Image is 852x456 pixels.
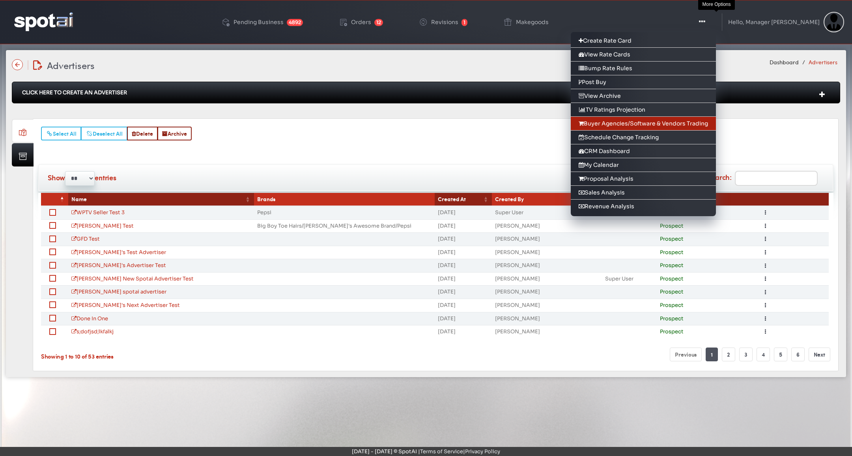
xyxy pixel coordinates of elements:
[571,144,716,158] a: CRM Dashboard
[431,19,458,25] div: Revisions
[48,171,116,186] label: Show entries
[492,325,602,338] td: [PERSON_NAME]
[41,347,366,363] div: Showing 1 to 10 of 53 entries
[435,325,492,338] td: [DATE]
[492,246,602,259] td: [PERSON_NAME]
[657,314,701,324] div: Prospect
[41,127,81,140] button: Select All
[435,232,492,246] td: [DATE]
[707,171,818,186] label: Search:
[71,249,166,256] a: [PERSON_NAME]'s Test Advertiser
[71,275,194,282] a: [PERSON_NAME] New Spotai Advertiser Test
[435,193,492,206] th: Created At: activate to sort column ascending
[704,193,829,206] th: &nbsp;
[571,186,716,200] a: Sales Analysis
[571,172,716,186] a: Proposal Analysis
[435,312,492,325] td: [DATE]
[657,221,701,232] div: Prospect
[657,287,701,297] div: Prospect
[571,75,716,89] a: Post Buy
[12,82,840,103] div: Click Here To Create An Advertiser
[71,302,180,308] a: [PERSON_NAME]'s Next Advertiser Test
[657,327,701,337] div: Prospect
[419,17,428,27] img: change-circle.png
[800,58,837,66] li: Advertisers
[71,328,114,335] a: s;dofjsd;lkfalkj
[770,58,799,66] a: Dashboard
[571,131,716,144] a: Schedule Change Tracking
[571,117,716,131] a: Buyer Agencies/Software & Vendors Trading
[657,260,701,271] div: Prospect
[571,200,716,213] a: Revenue Analysis
[706,348,718,361] a: 1
[602,272,654,286] td: Super User
[728,19,820,25] div: Hello, Manager [PERSON_NAME]
[824,12,844,32] img: Sterling Cooper & Partners
[127,127,158,140] button: Delete
[157,127,192,140] button: Archive
[435,246,492,259] td: [DATE]
[657,247,701,258] div: Prospect
[287,19,303,26] span: 4892
[420,448,463,455] a: Terms of Service
[461,19,467,26] span: 1
[492,259,602,272] td: [PERSON_NAME]
[571,34,716,48] a: Create Rate Card
[254,193,435,206] th: Brands
[435,259,492,272] td: [DATE]
[492,312,602,325] td: [PERSON_NAME]
[412,5,474,39] a: Revisions 1
[492,272,602,286] td: [PERSON_NAME]
[68,193,254,206] th: Name: activate to sort column ascending
[492,206,602,219] td: Super User
[71,235,100,242] a: GFD Test
[735,171,818,186] input: Search:
[71,209,125,216] a: WPTV Seller Test 3
[215,5,309,39] a: Pending Business 4892
[492,299,602,312] td: [PERSON_NAME]
[492,285,602,299] td: [PERSON_NAME]
[33,60,42,70] img: edit-document.svg
[492,219,602,233] td: [PERSON_NAME]
[47,58,95,72] span: Advertisers
[809,348,830,361] a: Next
[497,5,555,39] a: Makegoods
[571,89,716,103] a: View Archive
[571,158,716,172] a: My Calendar
[332,5,389,39] a: Orders 12
[465,448,500,455] a: Privacy Policy
[774,348,787,361] a: 5
[516,19,549,25] div: Makegoods
[435,219,492,233] td: [DATE]
[81,127,127,140] button: Deselect All
[739,348,753,361] a: 3
[254,206,435,219] td: Pepsi
[492,232,602,246] td: [PERSON_NAME]
[71,262,166,269] a: [PERSON_NAME]'s Advertiser Test
[234,19,284,25] div: Pending Business
[338,17,348,27] img: order-play.png
[374,19,383,26] span: 12
[221,17,230,27] img: deployed-code-history.png
[657,274,701,284] div: Prospect
[722,348,735,361] a: 2
[571,103,716,117] a: TV Ratings Projection
[435,299,492,312] td: [DATE]
[435,206,492,219] td: [DATE]
[351,19,371,25] div: Orders
[254,219,435,233] td: Big Boy Toe Hairs / [PERSON_NAME]'s Awesome Brand / Pepsi
[657,300,701,311] div: Prospect
[71,288,166,295] a: [PERSON_NAME] spotai advertiser
[571,62,716,75] a: Bump Rate Rules
[71,222,134,229] a: [PERSON_NAME] Test
[791,348,805,361] a: 6
[435,285,492,299] td: [DATE]
[492,193,602,206] th: Created By: activate to sort column ascending
[14,12,73,31] img: logo-reversed.png
[65,171,95,186] select: Showentries
[757,348,770,361] a: 4
[571,48,716,62] a: View Rate Cards
[12,59,23,70] img: name-arrow-back-state-default-icon-true-icon-only-true-type.svg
